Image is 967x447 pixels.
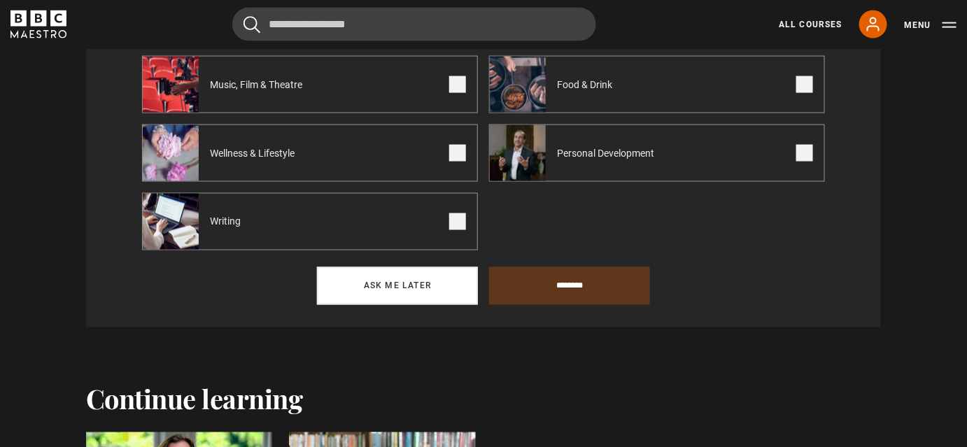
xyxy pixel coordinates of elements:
span: Personal Development [546,146,671,160]
span: Wellness & Lifestyle [199,146,311,160]
input: Search [232,8,596,41]
button: Toggle navigation [904,18,957,32]
span: Food & Drink [546,78,629,92]
a: All Courses [779,18,842,31]
span: Writing [199,215,257,229]
button: Ask me later [317,267,478,305]
button: Submit the search query [243,16,260,34]
svg: BBC Maestro [10,10,66,38]
h2: Continue learning [86,383,881,416]
span: Music, Film & Theatre [199,78,319,92]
